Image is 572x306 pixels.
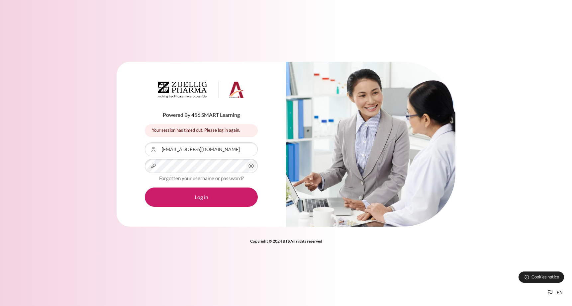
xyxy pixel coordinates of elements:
button: Cookies notice [519,271,564,283]
a: Forgotten your username or password? [159,175,244,181]
p: Powered By 456 SMART Learning [145,111,258,119]
div: Your session has timed out. Please log in again. [145,124,258,137]
img: Architeck [158,82,244,98]
strong: Copyright © 2024 BTS All rights reserved [250,239,322,244]
input: Username or Email Address [145,142,258,156]
a: Architeck [158,82,244,101]
span: en [557,289,563,296]
button: Languages [543,286,565,299]
button: Log in [145,188,258,207]
span: Cookies notice [531,274,559,280]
